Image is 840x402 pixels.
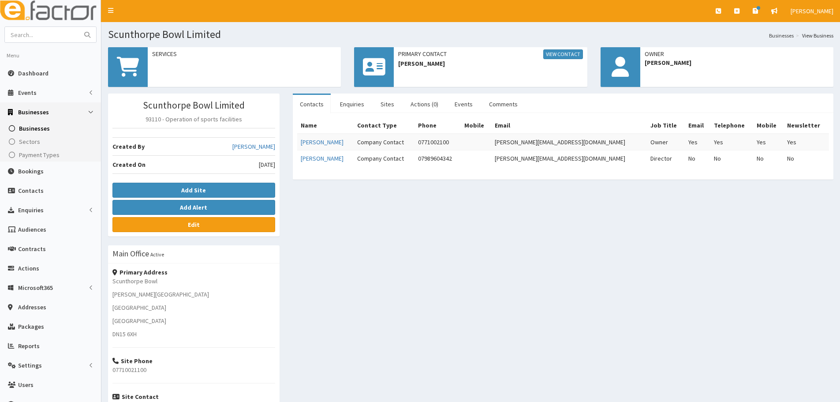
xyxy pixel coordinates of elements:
p: 07710021100 [112,365,275,374]
span: Dashboard [18,69,49,77]
a: [PERSON_NAME] [301,154,343,162]
b: Created On [112,161,146,169]
td: No [710,150,753,167]
strong: Site Phone [112,357,153,365]
b: Add Site [181,186,206,194]
p: [PERSON_NAME][GEOGRAPHIC_DATA] [112,290,275,299]
td: [PERSON_NAME][EMAIL_ADDRESS][DOMAIN_NAME] [491,150,647,167]
a: Businesses [769,32,794,39]
span: Packages [18,323,44,331]
span: Reports [18,342,40,350]
th: Mobile [753,117,784,134]
a: Enquiries [333,95,371,113]
a: Edit [112,217,275,232]
span: Actions [18,264,39,272]
td: [PERSON_NAME][EMAIL_ADDRESS][DOMAIN_NAME] [491,134,647,150]
a: [PERSON_NAME] [232,142,275,151]
span: [DATE] [259,160,275,169]
h3: Main Office [112,250,149,258]
td: No [685,150,710,167]
td: No [753,150,784,167]
th: Phone [414,117,461,134]
a: Contacts [293,95,331,113]
p: [GEOGRAPHIC_DATA] [112,303,275,312]
h1: Scunthorpe Bowl Limited [108,29,833,40]
strong: Site Contact [112,393,159,401]
td: Yes [685,134,710,150]
th: Telephone [710,117,753,134]
span: Addresses [18,303,46,311]
a: Sites [373,95,401,113]
a: Businesses [2,122,101,135]
p: Scunthorpe Bowl [112,277,275,286]
span: [PERSON_NAME] [791,7,833,15]
th: Mobile [461,117,491,134]
th: Job Title [647,117,685,134]
strong: Primary Address [112,268,168,276]
span: Services [152,49,336,58]
th: Email [685,117,710,134]
a: [PERSON_NAME] [301,138,343,146]
span: Payment Types [19,151,60,159]
b: Add Alert [180,203,207,211]
span: [PERSON_NAME] [645,58,829,67]
a: Events [448,95,480,113]
td: Company Contact [354,150,414,167]
p: DN15 6XH [112,330,275,338]
span: Settings [18,361,42,369]
td: Company Contact [354,134,414,150]
span: Sectors [19,138,40,146]
td: Yes [753,134,784,150]
li: View Business [794,32,833,39]
td: Yes [710,134,753,150]
h3: Scunthorpe Bowl Limited [112,100,275,110]
th: Email [491,117,647,134]
a: Actions (0) [403,95,445,113]
span: Primary Contact [398,49,582,59]
td: 0771002100 [414,134,461,150]
a: Payment Types [2,148,101,162]
td: No [784,150,829,167]
span: Enquiries [18,206,44,214]
th: Newsletter [784,117,829,134]
th: Name [297,117,354,134]
span: Bookings [18,167,44,175]
span: Owner [645,49,829,58]
a: Comments [482,95,525,113]
input: Search... [5,27,79,42]
b: Edit [188,221,200,229]
td: Owner [647,134,685,150]
span: Events [18,89,37,97]
span: Contracts [18,245,46,253]
span: Audiences [18,225,46,233]
small: Active [150,251,164,258]
p: [GEOGRAPHIC_DATA] [112,316,275,325]
a: Sectors [2,135,101,148]
span: Users [18,381,34,389]
b: Created By [112,143,145,150]
td: 07989604342 [414,150,461,167]
td: Director [647,150,685,167]
p: 93110 - Operation of sports facilities [112,115,275,124]
span: Microsoft365 [18,284,53,292]
th: Contact Type [354,117,414,134]
span: Businesses [19,124,50,132]
td: Yes [784,134,829,150]
a: View Contact [543,49,583,59]
span: Contacts [18,187,44,195]
span: [PERSON_NAME] [398,59,582,68]
button: Add Alert [112,200,275,215]
span: Businesses [18,108,49,116]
